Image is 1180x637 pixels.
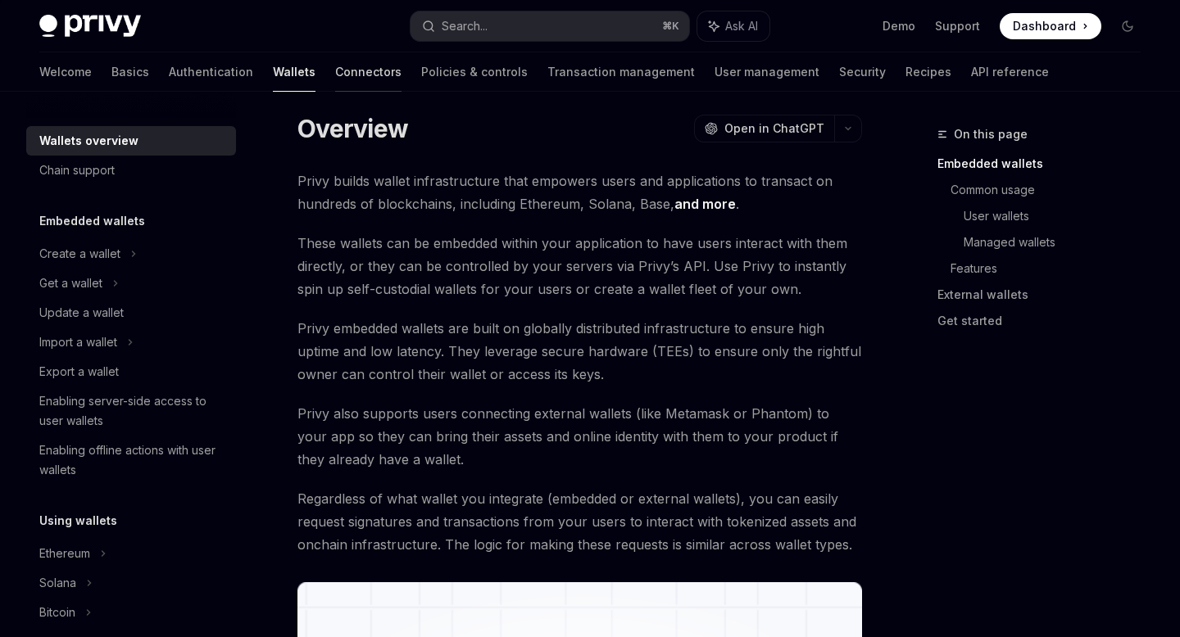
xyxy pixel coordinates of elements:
span: Dashboard [1013,18,1076,34]
h1: Overview [297,114,408,143]
div: Enabling offline actions with user wallets [39,440,226,480]
span: Privy also supports users connecting external wallets (like Metamask or Phantom) to your app so t... [297,402,862,471]
h5: Using wallets [39,511,117,531]
a: Dashboard [1000,13,1101,39]
a: Wallets [273,52,315,92]
a: Support [935,18,980,34]
div: Ethereum [39,544,90,563]
a: External wallets [937,282,1154,308]
a: Export a wallet [26,357,236,386]
span: Privy builds wallet infrastructure that empowers users and applications to transact on hundreds o... [297,169,862,215]
a: Embedded wallets [937,151,1154,177]
a: Connectors [335,52,402,92]
button: Toggle dark mode [1114,13,1141,39]
a: Managed wallets [964,229,1154,255]
a: API reference [971,52,1049,92]
button: Search...⌘K [411,11,688,41]
a: Features [951,255,1154,282]
span: On this page [954,124,1028,144]
a: Wallets overview [26,126,236,156]
a: Security [839,52,886,92]
div: Solana [39,573,76,593]
div: Import a wallet [39,332,117,352]
a: Recipes [905,52,951,92]
span: Open in ChatGPT [724,120,824,137]
a: Chain support [26,156,236,185]
a: Enabling offline actions with user wallets [26,436,236,485]
a: Update a wallet [26,298,236,328]
a: Welcome [39,52,92,92]
div: Create a wallet [39,244,120,264]
a: Get started [937,308,1154,334]
a: Enabling server-side access to user wallets [26,386,236,436]
span: These wallets can be embedded within your application to have users interact with them directly, ... [297,232,862,300]
a: Common usage [951,177,1154,203]
div: Export a wallet [39,362,119,382]
div: Bitcoin [39,603,75,622]
button: Ask AI [697,11,769,41]
a: User wallets [964,203,1154,229]
a: Policies & controls [421,52,528,92]
div: Get a wallet [39,273,102,293]
span: Ask AI [725,18,758,34]
span: ⌘ K [662,20,679,33]
div: Search... [442,16,488,36]
div: Chain support [39,160,115,180]
div: Wallets overview [39,131,138,151]
a: User management [715,52,819,92]
h5: Embedded wallets [39,211,145,231]
a: Basics [111,52,149,92]
button: Open in ChatGPT [694,115,834,142]
a: and more [674,196,736,213]
div: Enabling server-side access to user wallets [39,391,226,431]
span: Privy embedded wallets are built on globally distributed infrastructure to ensure high uptime and... [297,317,862,386]
span: Regardless of what wallet you integrate (embedded or external wallets), you can easily request si... [297,487,862,556]
div: Update a wallet [39,303,124,323]
img: dark logo [39,15,141,38]
a: Transaction management [547,52,695,92]
a: Demo [883,18,915,34]
a: Authentication [169,52,253,92]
